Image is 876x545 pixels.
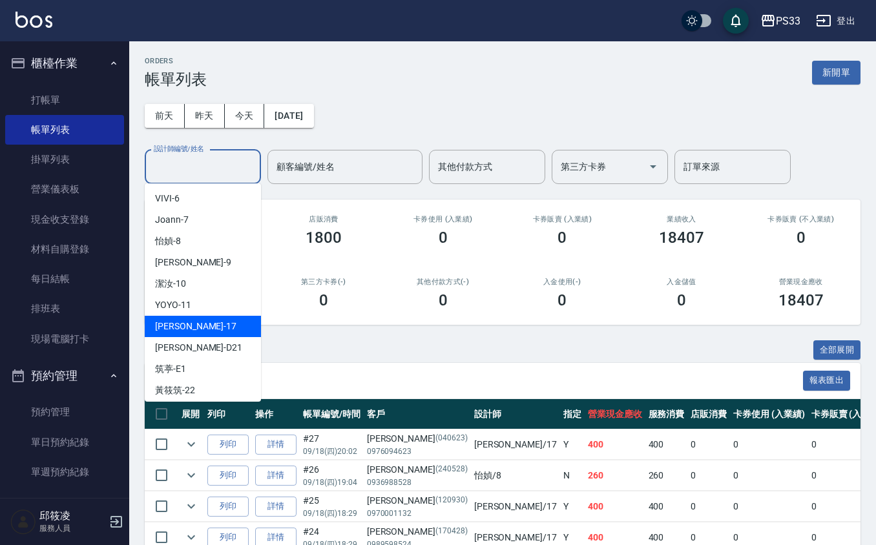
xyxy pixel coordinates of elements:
button: expand row [182,435,201,454]
button: 報表匯出 [803,371,851,391]
h2: 店販消費 [280,215,368,223]
td: 0 [730,460,808,491]
a: 打帳單 [5,85,124,115]
span: 怡媜 -8 [155,234,181,248]
button: expand row [182,466,201,485]
td: 400 [585,491,645,522]
a: 詳情 [255,497,297,517]
th: 展開 [178,399,204,429]
button: 列印 [207,497,249,517]
h3: 18407 [659,229,704,247]
a: 營業儀表板 [5,174,124,204]
p: 09/18 (四) 20:02 [303,446,360,457]
td: [PERSON_NAME] /17 [471,429,560,460]
h3: 帳單列表 [145,70,207,88]
div: [PERSON_NAME] [367,463,468,477]
p: (240528) [435,463,468,477]
span: VIVI -6 [155,192,180,205]
td: 400 [645,429,688,460]
button: 預約管理 [5,359,124,393]
a: 帳單列表 [5,115,124,145]
a: 掛單列表 [5,145,124,174]
a: 現場電腦打卡 [5,324,124,354]
td: 260 [645,460,688,491]
td: 0 [687,429,730,460]
h2: 卡券販賣 (入業績) [518,215,607,223]
div: PS33 [776,13,800,29]
h2: 卡券使用 (入業績) [399,215,487,223]
p: (040623) [435,432,468,446]
a: 材料自購登錄 [5,234,124,264]
th: 服務消費 [645,399,688,429]
span: [PERSON_NAME] -9 [155,256,231,269]
p: 服務人員 [39,522,105,534]
th: 列印 [204,399,252,429]
p: 0976094623 [367,446,468,457]
th: 操作 [252,399,300,429]
p: 0970001132 [367,508,468,519]
th: 營業現金應收 [585,399,645,429]
h2: 第三方卡券(-) [280,278,368,286]
button: 列印 [207,466,249,486]
span: [PERSON_NAME] -D21 [155,341,242,355]
button: 昨天 [185,104,225,128]
h3: 18407 [778,291,824,309]
button: save [723,8,749,34]
td: 怡媜 /8 [471,460,560,491]
span: [PERSON_NAME] -17 [155,320,236,333]
td: N [560,460,585,491]
td: Y [560,491,585,522]
h2: 入金儲值 [638,278,726,286]
h2: 卡券販賣 (不入業績) [756,215,845,223]
td: Y [560,429,585,460]
a: 預約管理 [5,397,124,427]
span: YOYO -11 [155,298,191,312]
th: 設計師 [471,399,560,429]
h3: 0 [677,291,686,309]
h2: 營業現金應收 [756,278,845,286]
button: Open [643,156,663,177]
a: 單週預約紀錄 [5,457,124,487]
button: 全部展開 [813,340,861,360]
p: (120930) [435,494,468,508]
button: [DATE] [264,104,313,128]
button: 列印 [207,435,249,455]
span: Joann -7 [155,213,189,227]
td: 0 [687,491,730,522]
label: 設計師編號/姓名 [154,144,204,154]
p: 09/18 (四) 18:29 [303,508,360,519]
div: [PERSON_NAME] [367,525,468,539]
h2: 入金使用(-) [518,278,607,286]
button: expand row [182,497,201,516]
td: #27 [300,429,364,460]
a: 報表匯出 [803,374,851,386]
button: 新開單 [812,61,860,85]
span: 訂單列表 [160,375,803,387]
a: 現金收支登錄 [5,205,124,234]
span: 筑葶 -E1 [155,362,186,376]
a: 新開單 [812,66,860,78]
h3: 0 [319,291,328,309]
a: 排班表 [5,294,124,324]
th: 店販消費 [687,399,730,429]
a: 詳情 [255,435,297,455]
div: [PERSON_NAME] [367,494,468,508]
a: 詳情 [255,466,297,486]
img: Person [10,509,36,535]
div: [PERSON_NAME] [367,432,468,446]
h3: 0 [558,229,567,247]
td: 400 [645,491,688,522]
button: 登出 [811,9,860,33]
a: 單日預約紀錄 [5,427,124,457]
p: (170428) [435,525,468,539]
h3: 0 [797,229,806,247]
td: 0 [730,429,808,460]
td: 400 [585,429,645,460]
td: [PERSON_NAME] /17 [471,491,560,522]
button: 今天 [225,104,265,128]
td: #25 [300,491,364,522]
button: 前天 [145,104,185,128]
h2: 其他付款方式(-) [399,278,487,286]
th: 帳單編號/時間 [300,399,364,429]
button: PS33 [755,8,806,34]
